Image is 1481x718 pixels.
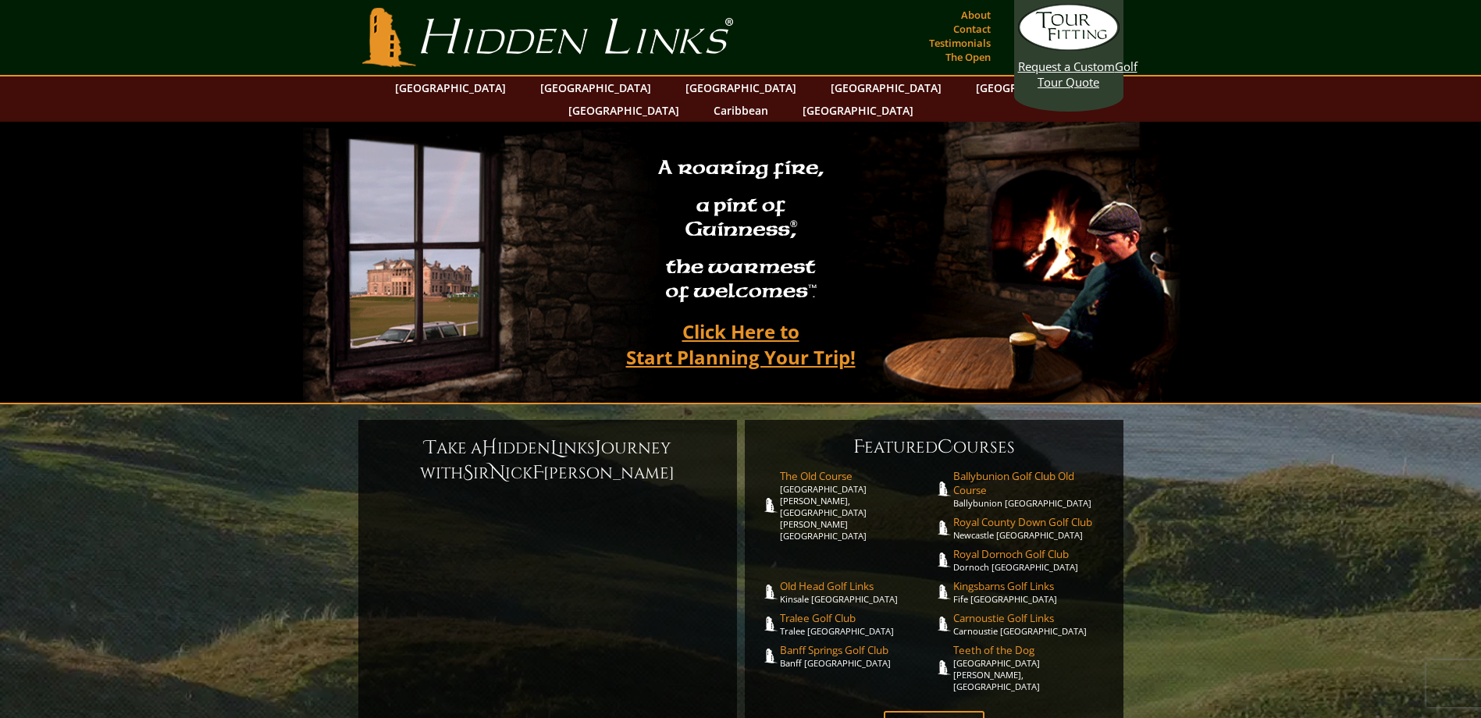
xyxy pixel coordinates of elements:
a: [GEOGRAPHIC_DATA] [823,76,949,99]
span: Carnoustie Golf Links [953,611,1108,625]
span: Kingsbarns Golf Links [953,579,1108,593]
span: Royal Dornoch Golf Club [953,547,1108,561]
a: Testimonials [925,32,995,54]
a: [GEOGRAPHIC_DATA] [561,99,687,122]
a: Royal County Down Golf ClubNewcastle [GEOGRAPHIC_DATA] [953,515,1108,541]
a: Ballybunion Golf Club Old CourseBallybunion [GEOGRAPHIC_DATA] [953,469,1108,509]
span: F [853,435,864,460]
a: [GEOGRAPHIC_DATA] [968,76,1095,99]
a: Banff Springs Golf ClubBanff [GEOGRAPHIC_DATA] [780,643,935,669]
span: The Old Course [780,469,935,483]
span: Request a Custom [1018,59,1115,74]
span: F [532,460,543,485]
span: H [482,435,497,460]
a: [GEOGRAPHIC_DATA] [387,76,514,99]
a: The Open [942,46,995,68]
span: J [595,435,601,460]
span: Ballybunion Golf Club Old Course [953,469,1108,497]
a: Tralee Golf ClubTralee [GEOGRAPHIC_DATA] [780,611,935,637]
a: Royal Dornoch Golf ClubDornoch [GEOGRAPHIC_DATA] [953,547,1108,573]
span: L [550,435,558,460]
a: About [957,4,995,26]
a: [GEOGRAPHIC_DATA] [678,76,804,99]
h2: A roaring fire, a pint of Guinness , the warmest of welcomes™. [648,149,834,313]
a: Click Here toStart Planning Your Trip! [611,313,871,375]
h6: eatured ourses [760,435,1108,460]
span: Teeth of the Dog [953,643,1108,657]
a: The Old Course[GEOGRAPHIC_DATA][PERSON_NAME], [GEOGRAPHIC_DATA][PERSON_NAME] [GEOGRAPHIC_DATA] [780,469,935,542]
a: Caribbean [706,99,776,122]
h6: ake a idden inks ourney with ir ick [PERSON_NAME] [374,435,721,485]
a: Teeth of the Dog[GEOGRAPHIC_DATA][PERSON_NAME], [GEOGRAPHIC_DATA] [953,643,1108,692]
span: Old Head Golf Links [780,579,935,593]
a: [GEOGRAPHIC_DATA] [532,76,659,99]
span: C [938,435,953,460]
a: Carnoustie Golf LinksCarnoustie [GEOGRAPHIC_DATA] [953,611,1108,637]
span: T [425,435,436,460]
span: Royal County Down Golf Club [953,515,1108,529]
span: S [463,460,473,485]
a: Request a CustomGolf Tour Quote [1018,4,1120,90]
a: Kingsbarns Golf LinksFife [GEOGRAPHIC_DATA] [953,579,1108,605]
span: N [490,460,505,485]
span: Tralee Golf Club [780,611,935,625]
span: Banff Springs Golf Club [780,643,935,657]
a: Old Head Golf LinksKinsale [GEOGRAPHIC_DATA] [780,579,935,605]
a: [GEOGRAPHIC_DATA] [795,99,921,122]
a: Contact [949,18,995,40]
